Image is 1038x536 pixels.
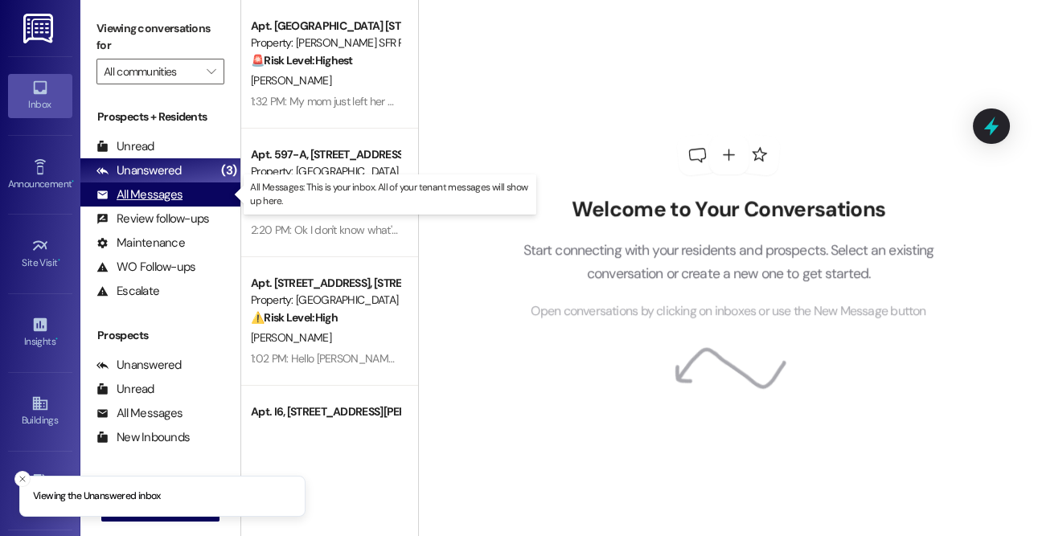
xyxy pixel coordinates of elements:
[96,162,182,179] div: Unanswered
[96,16,224,59] label: Viewing conversations for
[251,146,400,163] div: Apt. 597-A, [STREET_ADDRESS]
[207,65,215,78] i: 
[72,176,74,187] span: •
[251,35,400,51] div: Property: [PERSON_NAME] SFR Portfolio
[55,333,58,345] span: •
[14,471,31,487] button: Close toast
[96,405,183,422] div: All Messages
[58,255,60,266] span: •
[96,259,195,276] div: WO Follow-ups
[217,158,240,183] div: (3)
[251,420,400,437] div: Property: [PERSON_NAME]
[8,469,72,513] a: Leads
[251,403,400,420] div: Apt. I6, [STREET_ADDRESS][PERSON_NAME]
[96,429,190,446] div: New Inbounds
[251,330,331,345] span: [PERSON_NAME]
[8,232,72,276] a: Site Visit •
[498,239,958,285] p: Start connecting with your residents and prospects. Select an existing conversation or create a n...
[80,108,240,125] div: Prospects + Residents
[251,94,687,108] div: 1:32 PM: My mom just left her doctor appointment she have mold in her lungs and all im house
[8,74,72,117] a: Inbox
[33,489,161,504] p: Viewing the Unanswered inbox
[498,197,958,223] h2: Welcome to Your Conversations
[251,163,400,180] div: Property: [GEOGRAPHIC_DATA]
[250,181,530,208] p: All Messages: This is your inbox. All of your tenant messages will show up here.
[96,283,159,300] div: Escalate
[96,138,154,155] div: Unread
[96,211,209,227] div: Review follow-ups
[104,59,199,84] input: All communities
[96,357,182,374] div: Unanswered
[80,327,240,344] div: Prospects
[8,311,72,354] a: Insights •
[251,292,400,309] div: Property: [GEOGRAPHIC_DATA]
[251,73,331,88] span: [PERSON_NAME]
[96,235,185,252] div: Maintenance
[96,381,154,398] div: Unread
[531,301,925,321] span: Open conversations by clicking on inboxes or use the New Message button
[8,390,72,433] a: Buildings
[251,310,338,325] strong: ⚠️ Risk Level: High
[251,53,353,68] strong: 🚨 Risk Level: Highest
[251,275,400,292] div: Apt. [STREET_ADDRESS], [STREET_ADDRESS]
[251,18,400,35] div: Apt. [GEOGRAPHIC_DATA] [STREET_ADDRESS]
[96,186,183,203] div: All Messages
[23,14,56,43] img: ResiDesk Logo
